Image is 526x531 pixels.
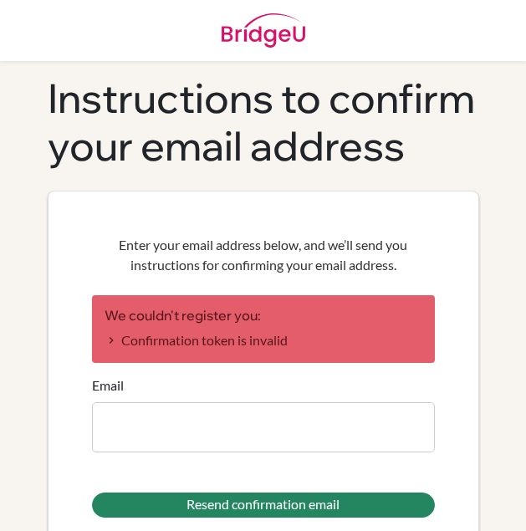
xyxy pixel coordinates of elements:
li: Confirmation token is invalid [105,330,422,350]
label: Email [92,375,124,396]
p: Enter your email address below, and we’ll send you instructions for confirming your email address. [92,235,435,275]
h2: We couldn't register you: [105,308,422,324]
h1: Instructions to confirm your email address [48,74,479,171]
input: Resend confirmation email [92,493,435,518]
